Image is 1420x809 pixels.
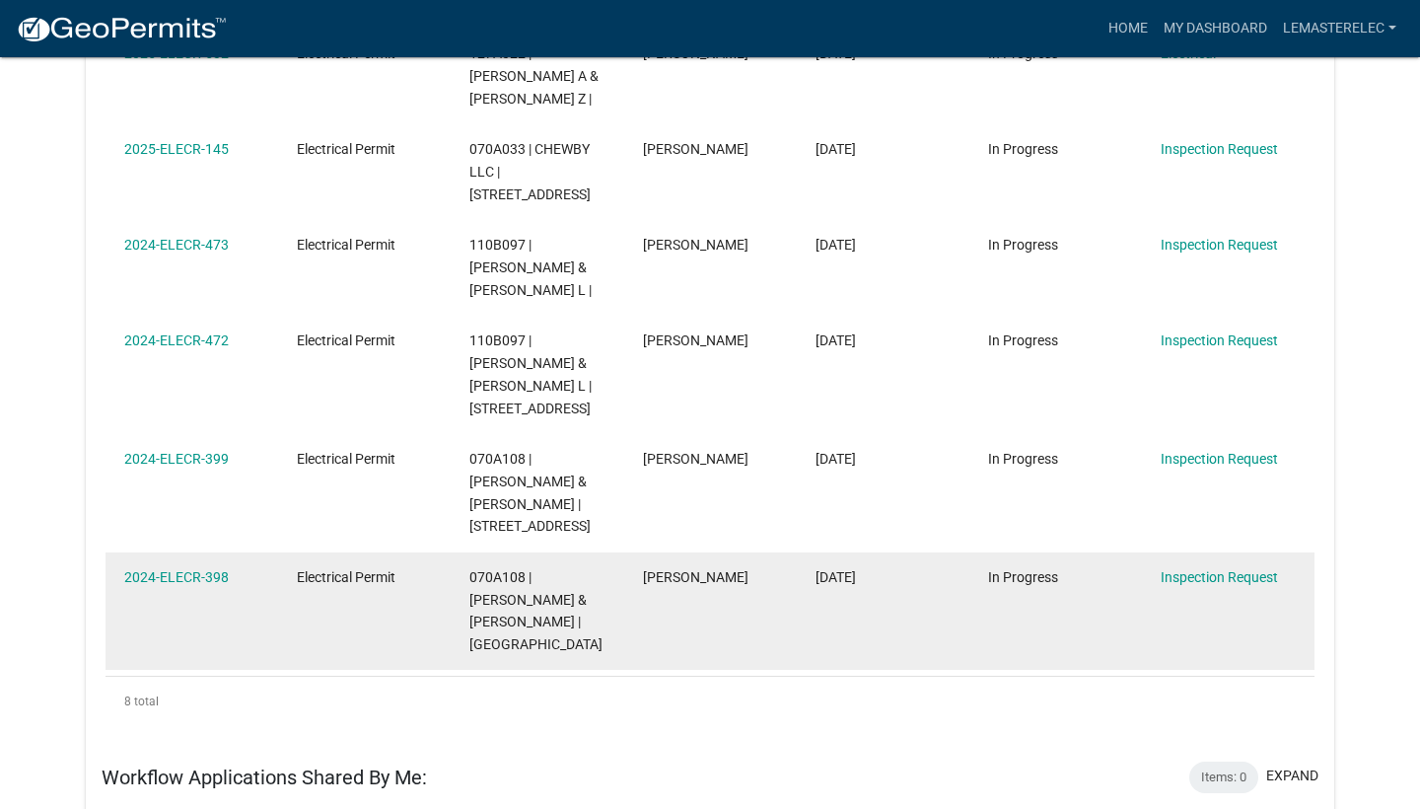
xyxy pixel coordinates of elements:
[297,141,395,157] span: Electrical Permit
[297,332,395,348] span: Electrical Permit
[988,451,1058,467] span: In Progress
[469,141,591,202] span: 070A033 | CHEWBY LLC | 230 River Cove Ridge
[988,332,1058,348] span: In Progress
[643,332,748,348] span: Dennis Lemaster
[643,237,748,253] span: Dennis Lemaster
[1266,766,1318,786] button: expand
[1161,332,1278,348] a: Inspection Request
[1156,10,1275,47] a: My Dashboard
[102,766,427,789] h5: Workflow Applications Shared By Me:
[124,141,229,157] a: 2025-ELECR-145
[469,45,599,107] span: 127A022 | CHADWICK CRAIG A & TREVA Z |
[1189,762,1258,793] div: Items: 0
[988,237,1058,253] span: In Progress
[643,141,748,157] span: Dennis Lemaster
[297,45,395,61] span: Electrical Permit
[106,677,1314,726] div: 8 total
[469,451,591,534] span: 070A108 | MEYER AARON S & KIMBERLY T | 230 River Cove Ridge
[297,237,395,253] span: Electrical Permit
[816,569,856,585] span: 08/28/2024
[297,569,395,585] span: Electrical Permit
[816,451,856,467] span: 08/28/2024
[988,141,1058,157] span: In Progress
[643,451,748,467] span: Dennis Lemaster
[1161,237,1278,253] a: Inspection Request
[1161,141,1278,157] a: Inspection Request
[469,237,592,298] span: 110B097 | ROGERS WILLIAM R & CHANDA L |
[124,237,229,253] a: 2024-ELECR-473
[816,237,856,253] span: 10/07/2024
[469,332,592,415] span: 110B097 | ROGERS WILLIAM R & CHANDA L | 230 River Cove Ridge
[124,332,229,348] a: 2024-ELECR-472
[643,45,748,61] span: Dennis Lemaster
[988,569,1058,585] span: In Progress
[643,569,748,585] span: Dennis Lemaster
[816,141,856,157] span: 03/13/2025
[469,569,603,652] span: 070A108 | MEYER AARON S & KIMBERLY T | 230 RIVER COVE RIDGE
[297,451,395,467] span: Electrical Permit
[124,45,229,61] a: 2025-ELECR-532
[124,451,229,467] a: 2024-ELECR-399
[1161,451,1278,467] a: Inspection Request
[1161,569,1278,585] a: Inspection Request
[988,45,1058,61] span: In Progress
[816,332,856,348] span: 10/07/2024
[1100,10,1156,47] a: Home
[124,569,229,585] a: 2024-ELECR-398
[1275,10,1404,47] a: Lemasterelec
[1161,45,1216,61] a: Electrical
[816,45,856,61] span: 09/16/2025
